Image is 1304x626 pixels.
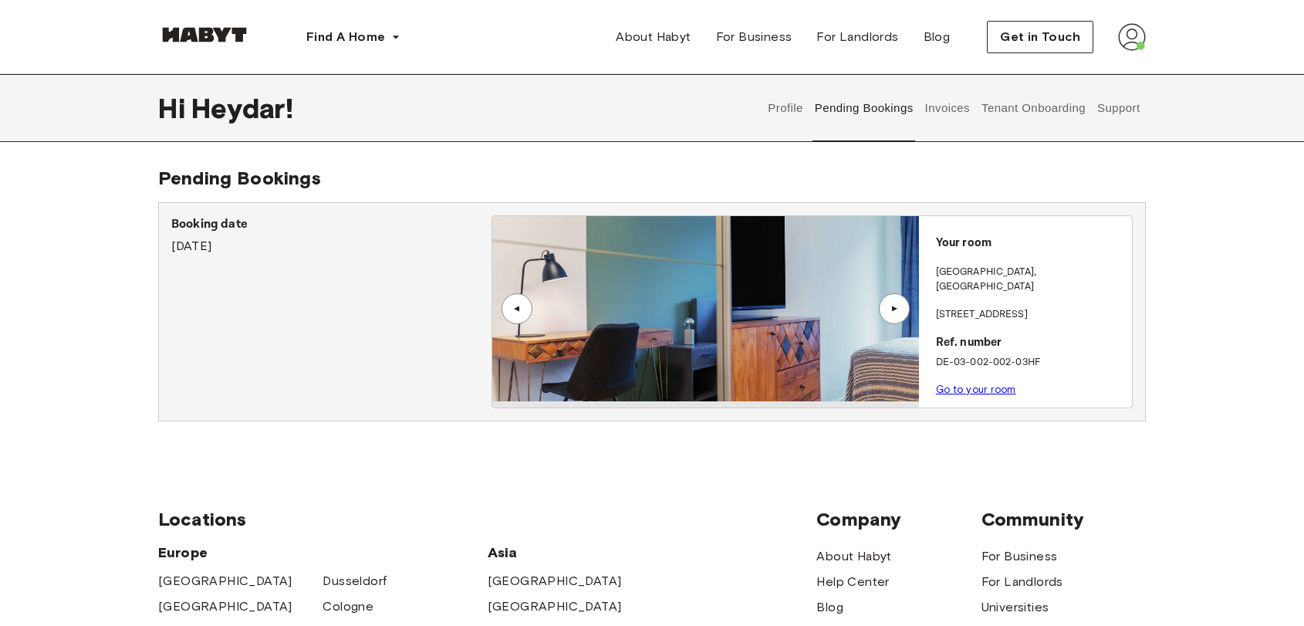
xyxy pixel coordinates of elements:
button: Tenant Onboarding [980,74,1088,142]
p: Ref. number [936,334,1126,352]
a: Cologne [323,597,373,616]
button: Pending Bookings [812,74,915,142]
span: For Business [716,28,792,46]
button: Get in Touch [987,21,1093,53]
span: Pending Bookings [158,167,321,189]
a: About Habyt [816,547,891,566]
span: Asia [488,543,652,562]
p: Your room [936,235,1126,252]
a: For Business [704,22,805,52]
a: [GEOGRAPHIC_DATA] [158,597,292,616]
div: ▲ [509,304,525,313]
div: user profile tabs [762,74,1146,142]
a: [GEOGRAPHIC_DATA] [488,597,622,616]
span: Blog [924,28,951,46]
a: For Landlords [804,22,910,52]
button: Profile [766,74,806,142]
a: Blog [911,22,963,52]
a: Universities [981,598,1049,617]
a: Go to your room [936,384,1016,395]
p: Booking date [171,215,492,234]
a: For Business [981,547,1058,566]
span: Community [981,508,1146,531]
p: DE-03-002-002-03HF [936,355,1126,371]
a: [GEOGRAPHIC_DATA] [488,572,622,590]
span: Locations [158,508,816,531]
img: Habyt [158,27,251,42]
span: For Landlords [816,28,898,46]
div: ▲ [887,304,902,313]
span: Heydar ! [191,92,293,124]
a: Dusseldorf [323,572,387,590]
a: Help Center [816,573,889,591]
button: Invoices [923,74,971,142]
span: Hi [158,92,191,124]
button: Support [1095,74,1142,142]
p: [STREET_ADDRESS] [936,307,1126,323]
p: [GEOGRAPHIC_DATA] , [GEOGRAPHIC_DATA] [936,265,1126,295]
a: Blog [816,598,843,617]
img: Image of the room [492,216,918,401]
span: Europe [158,543,488,562]
span: Find A Home [306,28,385,46]
button: Find A Home [294,22,413,52]
span: Get in Touch [1000,28,1080,46]
div: [DATE] [171,215,492,255]
img: avatar [1118,23,1146,51]
a: [GEOGRAPHIC_DATA] [158,572,292,590]
span: About Habyt [616,28,691,46]
span: Company [816,508,981,531]
a: About Habyt [603,22,703,52]
a: For Landlords [981,573,1063,591]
